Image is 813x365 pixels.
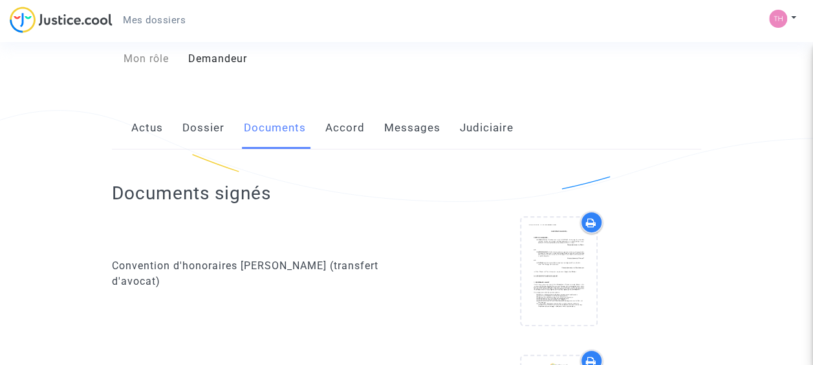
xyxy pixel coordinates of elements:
[112,258,397,289] div: Convention d'honoraires [PERSON_NAME] (transfert d'avocat)
[102,51,179,67] div: Mon rôle
[113,10,196,30] a: Mes dossiers
[460,107,514,149] a: Judiciaire
[769,10,787,28] img: 8cee650c606f2077574026b5a90548c1
[384,107,440,149] a: Messages
[244,107,306,149] a: Documents
[10,6,113,33] img: jc-logo.svg
[182,107,224,149] a: Dossier
[179,51,407,67] div: Demandeur
[325,107,365,149] a: Accord
[123,14,186,26] span: Mes dossiers
[131,107,163,149] a: Actus
[112,182,271,205] h2: Documents signés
